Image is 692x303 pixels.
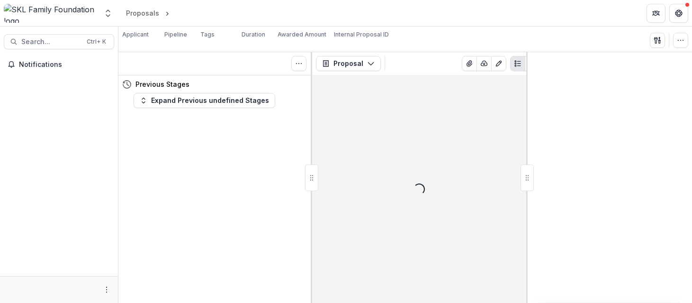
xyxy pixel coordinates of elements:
button: Plaintext view [510,56,525,71]
p: Tags [200,30,215,39]
p: Applicant [122,30,149,39]
button: Toggle View Cancelled Tasks [291,56,306,71]
img: SKL Family Foundation logo [4,4,98,23]
p: Awarded Amount [278,30,326,39]
button: View Attached Files [462,56,477,71]
h4: Previous Stages [135,79,189,89]
button: Search... [4,34,114,49]
p: Duration [242,30,265,39]
button: Partners [647,4,665,23]
p: Internal Proposal ID [334,30,389,39]
div: Ctrl + K [85,37,108,47]
nav: breadcrumb [122,6,212,20]
p: Pipeline [164,30,187,39]
button: Edit as form [491,56,506,71]
div: Proposals [126,8,159,18]
a: Proposals [122,6,163,20]
span: Notifications [19,61,110,69]
button: PDF view [525,56,540,71]
button: Proposal [316,56,381,71]
button: Notifications [4,57,114,72]
button: Get Help [669,4,688,23]
button: Expand Previous undefined Stages [134,93,275,108]
button: Open entity switcher [101,4,115,23]
span: Search... [21,38,81,46]
button: More [101,284,112,295]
